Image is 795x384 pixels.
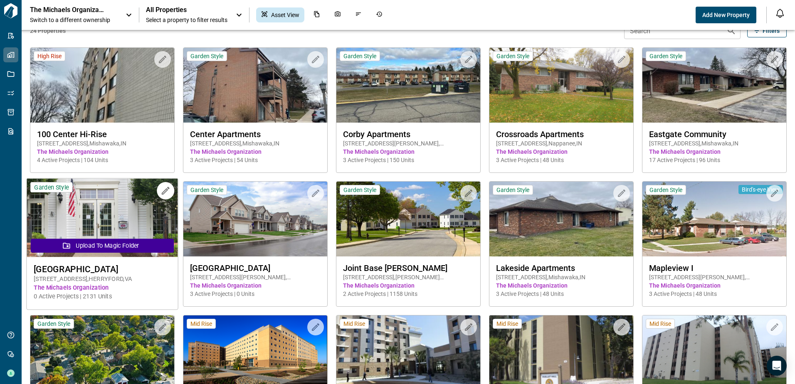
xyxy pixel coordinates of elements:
[190,139,321,148] span: [STREET_ADDRESS] , Mishawaka , IN
[329,7,346,22] div: Photos
[343,52,376,60] span: Garden Style
[37,129,168,139] span: 100 Center Hi-Rise
[496,320,518,327] span: Mid Rise
[190,52,223,60] span: Garden Style
[146,6,227,14] span: All Properties
[649,281,780,290] span: The Michaels Organization
[343,129,474,139] span: Corby Apartments
[496,148,627,156] span: The Michaels Organization
[190,320,212,327] span: Mid Rise
[496,281,627,290] span: The Michaels Organization
[343,281,474,290] span: The Michaels Organization
[649,320,671,327] span: Mid Rise
[649,139,780,148] span: [STREET_ADDRESS] , Mishawaka , IN
[190,156,321,164] span: 3 Active Projects | 54 Units
[37,139,168,148] span: [STREET_ADDRESS] , Mishawaka , IN
[190,148,321,156] span: The Michaels Organization
[343,263,474,273] span: Joint Base [PERSON_NAME]
[343,186,376,194] span: Garden Style
[496,263,627,273] span: Lakeside Apartments
[27,179,178,257] img: property-asset
[30,48,174,123] img: property-asset
[190,273,321,281] span: [STREET_ADDRESS][PERSON_NAME] , [GEOGRAPHIC_DATA] , KS
[747,24,787,37] button: Filters
[34,183,69,191] span: Garden Style
[649,148,780,156] span: The Michaels Organization
[37,148,168,156] span: The Michaels Organization
[767,356,787,376] div: Open Intercom Messenger
[496,290,627,298] span: 3 Active Projects | 48 Units
[723,22,740,39] button: Search properties
[343,273,474,281] span: [STREET_ADDRESS] , [PERSON_NAME][GEOGRAPHIC_DATA] , MD
[30,6,105,14] p: The Michaels Organization
[702,11,750,19] span: Add New Property
[489,182,633,256] img: property-asset
[309,7,325,22] div: Documents
[649,52,682,60] span: Garden Style
[34,292,171,301] span: 0 Active Projects | 2131 Units
[343,290,474,298] span: 2 Active Projects | 1158 Units
[371,7,388,22] div: Job History
[649,273,780,281] span: [STREET_ADDRESS][PERSON_NAME] , [GEOGRAPHIC_DATA] , MI
[343,148,474,156] span: The Michaels Organization
[30,16,117,24] span: Switch to a different ownership
[489,48,633,123] img: property-asset
[496,129,627,139] span: Crossroads Apartments
[343,139,474,148] span: [STREET_ADDRESS][PERSON_NAME] , [GEOGRAPHIC_DATA] , IN
[343,320,365,327] span: Mid Rise
[649,156,780,164] span: 17 Active Projects | 96 Units
[336,182,480,256] img: property-asset
[34,275,171,283] span: [STREET_ADDRESS] , HERRYFORD , VA
[649,263,780,273] span: Mapleview I
[190,263,321,273] span: [GEOGRAPHIC_DATA]
[34,264,171,274] span: [GEOGRAPHIC_DATA]
[496,273,627,281] span: [STREET_ADDRESS] , Mishawaka , IN
[496,139,627,148] span: [STREET_ADDRESS] , Nappanee , IN
[37,52,62,60] span: High Rise
[742,186,780,193] span: Bird's-eye View
[183,182,327,256] img: property-asset
[496,156,627,164] span: 3 Active Projects | 48 Units
[190,290,321,298] span: 3 Active Projects | 0 Units
[271,11,299,19] span: Asset View
[34,283,171,292] span: The Michaels Organization
[31,239,174,253] button: Upload to Magic Folder
[773,7,787,20] button: Open notification feed
[190,129,321,139] span: Center Apartments
[343,156,474,164] span: 3 Active Projects | 150 Units
[350,7,367,22] div: Issues & Info
[190,281,321,290] span: The Michaels Organization
[696,7,756,23] button: Add New Property
[496,186,529,194] span: Garden Style
[37,320,70,327] span: Garden Style
[649,186,682,194] span: Garden Style
[763,27,780,35] span: Filters
[642,48,786,123] img: property-asset
[336,48,480,123] img: property-asset
[642,182,786,256] img: property-asset
[190,186,223,194] span: Garden Style
[146,16,227,24] span: Select a property to filter results
[649,290,780,298] span: 3 Active Projects | 48 Units
[256,7,304,22] div: Asset View
[496,52,529,60] span: Garden Style
[37,156,168,164] span: 4 Active Projects | 104 Units
[183,48,327,123] img: property-asset
[649,129,780,139] span: Eastgate Community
